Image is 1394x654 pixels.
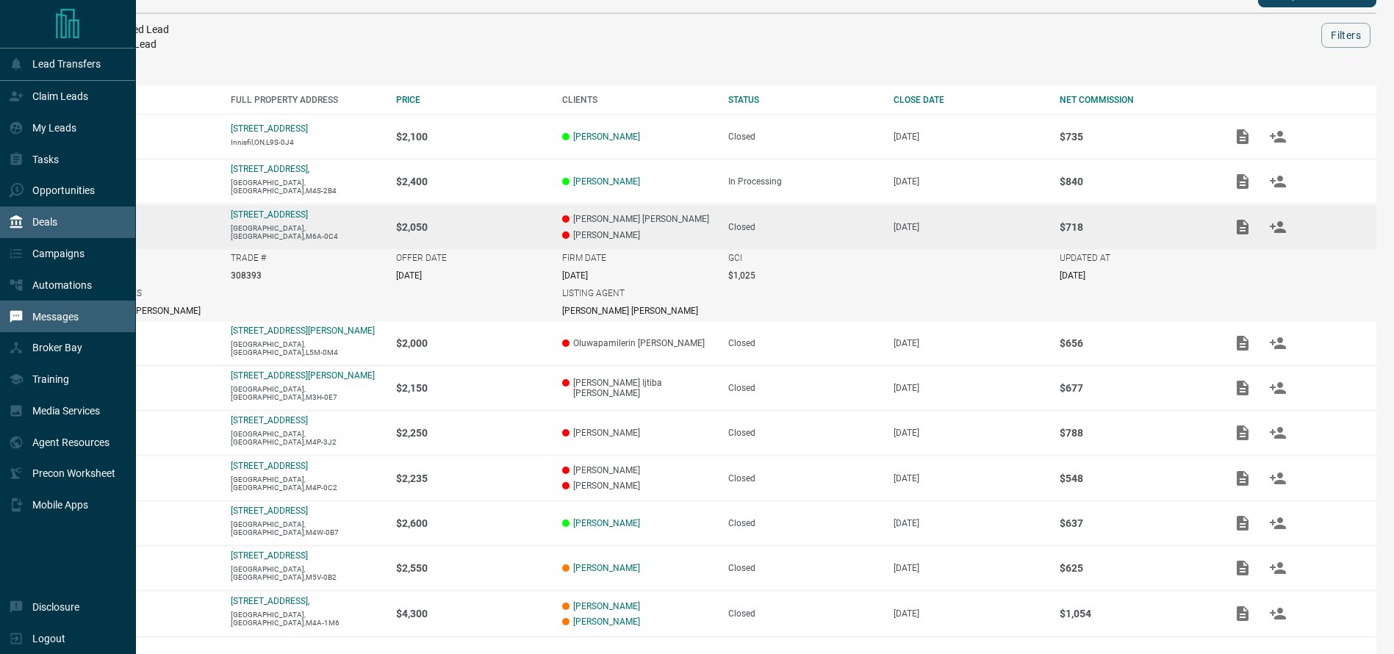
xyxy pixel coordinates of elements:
p: FIRM DATE [562,253,606,263]
span: Add / View Documents [1225,427,1260,437]
span: Add / View Documents [1225,472,1260,483]
p: GCI [728,253,742,263]
p: Lease - Co-Op [65,383,216,393]
p: Lease - Co-Op [65,473,216,484]
p: $2,050 [396,221,547,233]
div: Closed [728,132,880,142]
div: DEAL TYPE [65,95,216,105]
span: Match Clients [1260,131,1296,141]
p: [DATE] [894,176,1045,187]
p: [GEOGRAPHIC_DATA],[GEOGRAPHIC_DATA],M4P-3J2 [231,430,382,446]
a: [STREET_ADDRESS][PERSON_NAME] [231,326,375,336]
p: $548 [1060,472,1211,484]
span: Match Clients [1260,608,1296,618]
p: [DATE] [894,338,1045,348]
p: $1,054 [1060,608,1211,619]
p: $2,150 [396,382,547,394]
p: $2,400 [396,176,547,187]
p: [GEOGRAPHIC_DATA],[GEOGRAPHIC_DATA],L5M-0M4 [231,340,382,356]
p: $625 [1060,562,1211,574]
a: [STREET_ADDRESS] [231,550,308,561]
span: Add / View Documents [1225,518,1260,528]
span: Match Clients [1260,337,1296,348]
p: $4,300 [396,608,547,619]
span: Match Clients [1260,221,1296,231]
p: Lease - Co-Op [65,518,216,528]
p: [GEOGRAPHIC_DATA],[GEOGRAPHIC_DATA],M3H-0E7 [231,385,382,401]
span: Add / View Documents [1225,221,1260,231]
a: [STREET_ADDRESS][PERSON_NAME] [231,370,375,381]
p: [GEOGRAPHIC_DATA],[GEOGRAPHIC_DATA],M4A-1M6 [231,611,382,627]
p: TRADE # [231,253,266,263]
p: Lease - Co-Op [65,338,216,348]
span: Match Clients [1260,563,1296,573]
p: [DATE] [894,473,1045,484]
p: [PERSON_NAME] [562,428,714,438]
span: Match Clients [1260,176,1296,186]
div: Closed [728,383,880,393]
span: Match Clients [1260,472,1296,483]
p: 308393 [231,270,262,281]
p: [PERSON_NAME] [562,465,714,475]
p: OFFER DATE [396,253,447,263]
div: NET COMMISSION [1060,95,1211,105]
a: [PERSON_NAME] [573,601,640,611]
span: Match Clients [1260,518,1296,528]
p: [GEOGRAPHIC_DATA],[GEOGRAPHIC_DATA],M4W-0B7 [231,520,382,536]
div: Closed [728,428,880,438]
p: $637 [1060,517,1211,529]
p: [DATE] [562,270,588,281]
p: Lease - Co-Op [65,176,216,187]
p: Lease - Co-Op [65,132,216,142]
p: $1,025 [728,270,755,281]
a: [PERSON_NAME] [573,176,640,187]
a: [STREET_ADDRESS] [231,415,308,425]
p: [STREET_ADDRESS] [231,506,308,516]
p: $2,100 [396,131,547,143]
a: [PERSON_NAME] [573,617,640,627]
div: Closed [728,608,880,619]
a: [STREET_ADDRESS] [231,209,308,220]
p: $2,000 [396,337,547,349]
p: $2,600 [396,517,547,529]
span: Add / View Documents [1225,176,1260,186]
a: [STREET_ADDRESS], [231,164,309,174]
p: LISTING AGENT [562,288,625,298]
p: [PERSON_NAME] [PERSON_NAME] [562,214,714,224]
span: Add / View Documents [1225,337,1260,348]
a: [STREET_ADDRESS], [231,596,309,606]
p: $840 [1060,176,1211,187]
p: [DATE] [894,608,1045,619]
span: Add / View Documents [1225,563,1260,573]
p: $788 [1060,427,1211,439]
p: $718 [1060,221,1211,233]
span: Add / View Documents [1225,131,1260,141]
button: Filters [1321,23,1370,48]
div: FULL PROPERTY ADDRESS [231,95,382,105]
a: [STREET_ADDRESS] [231,123,308,134]
span: Add / View Documents [1225,382,1260,392]
div: Closed [728,338,880,348]
p: [PERSON_NAME] Ijtiba [PERSON_NAME] [562,378,714,398]
div: PRICE [396,95,547,105]
p: [DATE] [894,222,1045,232]
span: Add / View Documents [1225,608,1260,618]
p: [GEOGRAPHIC_DATA],[GEOGRAPHIC_DATA],M4P-0C2 [231,475,382,492]
div: Closed [728,563,880,573]
p: [PERSON_NAME] [562,481,714,491]
p: [DATE] [396,270,422,281]
p: [DATE] [894,132,1045,142]
p: [GEOGRAPHIC_DATA],[GEOGRAPHIC_DATA],M4S-2B4 [231,179,382,195]
div: In Processing [728,176,880,187]
p: [GEOGRAPHIC_DATA],[GEOGRAPHIC_DATA],M5V-0B2 [231,565,382,581]
div: Closed [728,222,880,232]
p: [DATE] [894,428,1045,438]
p: Lease - Co-Op [65,608,216,619]
p: Innisfil,ON,L9S-0J4 [231,138,382,146]
p: [DATE] [894,383,1045,393]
